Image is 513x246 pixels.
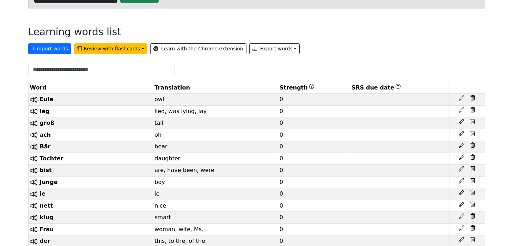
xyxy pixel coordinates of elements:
span: Junge [40,179,58,185]
h3: Learning words list [28,26,121,38]
td: boy [153,176,278,188]
span: ach [40,131,51,138]
td: lied, was lying, lay [153,105,278,117]
button: +Import words [28,43,71,54]
td: bear [153,141,278,153]
td: 0 [278,129,350,141]
td: owl [153,94,278,106]
span: lag [40,108,50,115]
td: 0 [278,153,350,165]
span: Bär [40,143,51,150]
span: groß [40,119,55,126]
span: bist [40,167,52,173]
th: Strength [278,82,350,94]
span: Tochter [40,155,63,162]
td: 0 [278,117,350,129]
span: nett [40,202,53,209]
a: Learn with the Chrome extension [150,43,246,54]
td: woman, wife, Ms. [153,223,278,235]
td: 0 [278,165,350,177]
td: nice [153,200,278,212]
span: klug [40,214,54,221]
td: 0 [278,188,350,200]
td: smart [153,212,278,224]
span: Frau [40,226,54,233]
td: daughter [153,153,278,165]
td: 0 [278,200,350,212]
td: are, have been, were [153,165,278,177]
td: oh [153,129,278,141]
td: 0 [278,176,350,188]
td: 0 [278,223,350,235]
td: 0 [278,94,350,106]
span: Eule [40,96,54,103]
button: Export words [249,43,300,54]
th: Word [28,82,153,94]
td: 0 [278,105,350,117]
button: Review with flashcards [74,43,147,54]
th: Translation [153,82,278,94]
td: 0 [278,212,350,224]
span: der [40,238,50,244]
a: +Import words [28,44,74,50]
td: 0 [278,141,350,153]
td: ie [153,188,278,200]
span: ie [40,190,45,197]
th: SRS due date [350,82,450,94]
td: tall [153,117,278,129]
